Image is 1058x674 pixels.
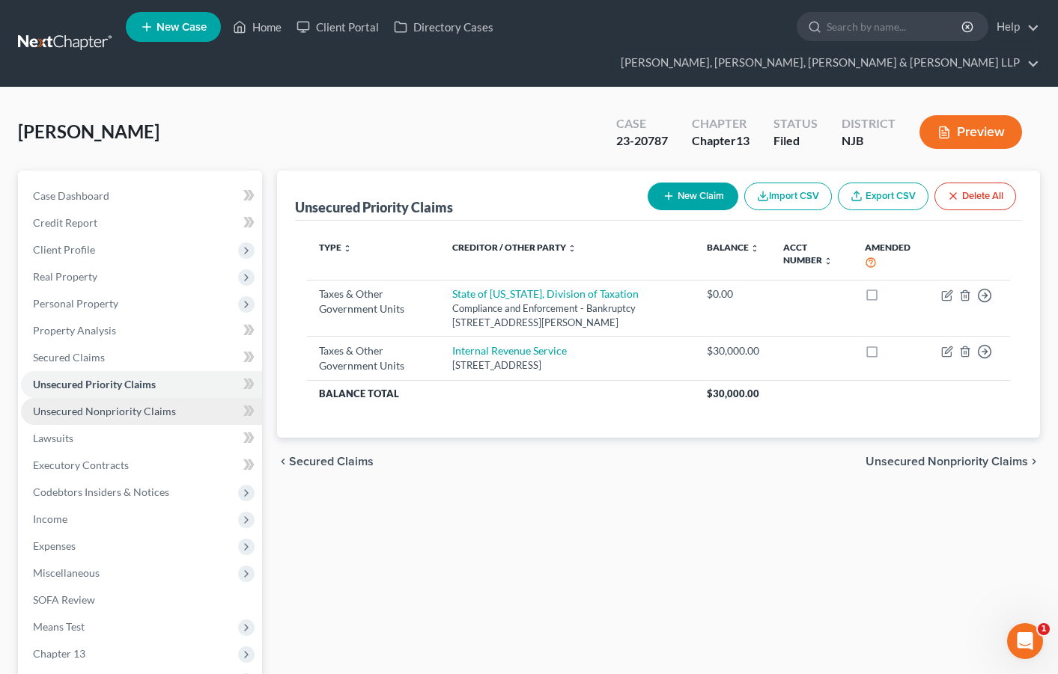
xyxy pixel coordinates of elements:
[33,270,97,283] span: Real Property
[33,405,176,417] span: Unsecured Nonpriority Claims
[842,115,896,132] div: District
[33,378,156,390] span: Unsecured Priority Claims
[692,115,750,132] div: Chapter
[225,13,289,40] a: Home
[33,189,109,202] span: Case Dashboard
[33,351,105,364] span: Secured Claims
[277,456,289,468] i: chevron_left
[616,132,668,150] div: 23-20787
[1038,623,1050,635] span: 1
[613,49,1039,76] a: [PERSON_NAME], [PERSON_NAME], [PERSON_NAME] & [PERSON_NAME] LLP
[838,183,928,210] a: Export CSV
[156,22,207,33] span: New Case
[452,301,683,329] div: Compliance and Enforcement - Bankruptcy [STREET_ADDRESS][PERSON_NAME]
[21,183,262,209] a: Case Dashboard
[386,13,501,40] a: Directory Cases
[773,132,818,150] div: Filed
[707,387,759,399] span: $30,000.00
[21,425,262,452] a: Lawsuits
[707,287,759,301] div: $0.00
[289,456,374,468] span: Secured Claims
[616,115,668,132] div: Case
[21,398,262,425] a: Unsecured Nonpriority Claims
[295,198,453,216] div: Unsecured Priority Claims
[319,242,352,253] a: Type unfold_more
[989,13,1039,40] a: Help
[21,452,262,479] a: Executory Contracts
[866,456,1028,468] span: Unsecured Nonpriority Claims
[919,115,1022,149] button: Preview
[33,512,67,525] span: Income
[692,132,750,150] div: Chapter
[452,242,577,253] a: Creditor / Other Party unfold_more
[319,287,428,316] div: Taxes & Other Government Units
[568,244,577,253] i: unfold_more
[824,257,833,266] i: unfold_more
[33,620,85,633] span: Means Test
[1007,623,1043,659] iframe: Intercom live chat
[452,287,639,300] a: State of [US_STATE], Division of Taxation
[33,243,95,256] span: Client Profile
[21,344,262,371] a: Secured Claims
[707,343,759,358] div: $30,000.00
[33,485,169,498] span: Codebtors Insiders & Notices
[33,324,116,337] span: Property Analysis
[452,358,683,373] div: [STREET_ADDRESS]
[744,183,832,210] button: Import CSV
[307,380,694,407] th: Balance Total
[33,593,95,606] span: SOFA Review
[934,183,1016,210] button: Delete All
[33,432,73,444] span: Lawsuits
[648,183,738,210] button: New Claim
[21,371,262,398] a: Unsecured Priority Claims
[21,586,262,613] a: SOFA Review
[33,566,100,579] span: Miscellaneous
[736,133,750,147] span: 13
[1028,456,1040,468] i: chevron_right
[33,459,129,471] span: Executory Contracts
[343,244,352,253] i: unfold_more
[18,120,159,142] span: [PERSON_NAME]
[33,297,118,310] span: Personal Property
[21,317,262,344] a: Property Analysis
[842,132,896,150] div: NJB
[33,647,85,660] span: Chapter 13
[289,13,386,40] a: Client Portal
[452,344,567,357] a: Internal Revenue Service
[827,13,964,40] input: Search by name...
[773,115,818,132] div: Status
[783,242,833,266] a: Acct Number unfold_more
[319,343,428,373] div: Taxes & Other Government Units
[853,233,929,280] th: Amended
[750,244,759,253] i: unfold_more
[33,539,76,552] span: Expenses
[21,209,262,236] a: Credit Report
[707,242,759,253] a: Balance unfold_more
[277,456,374,468] button: chevron_left Secured Claims
[33,216,97,229] span: Credit Report
[866,456,1040,468] button: Unsecured Nonpriority Claims chevron_right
